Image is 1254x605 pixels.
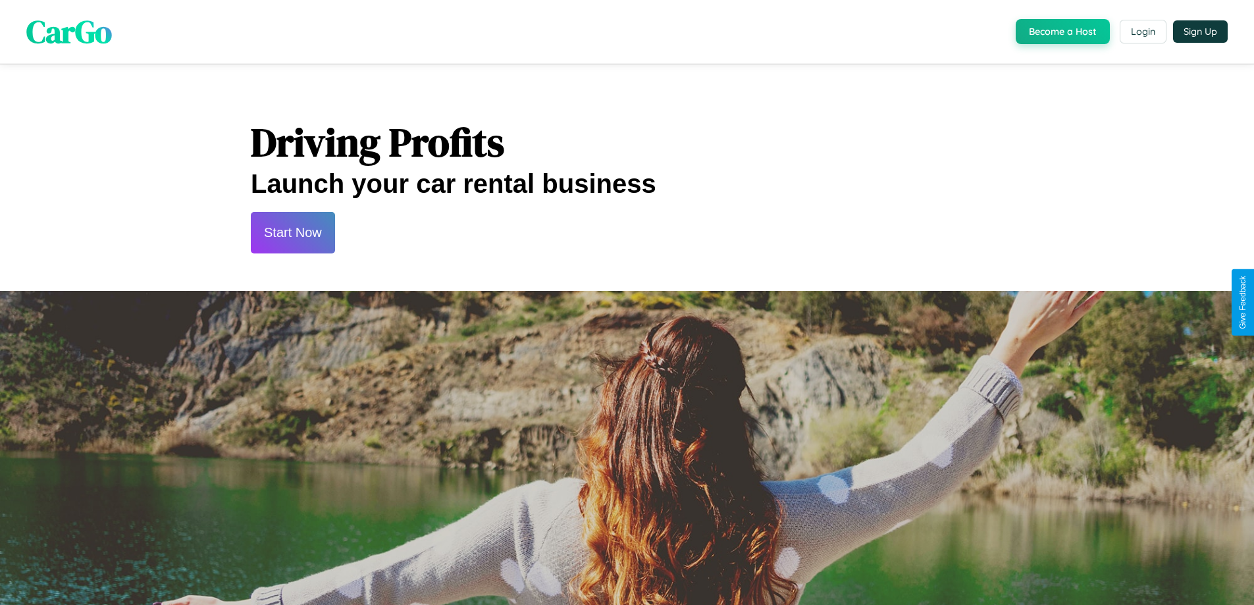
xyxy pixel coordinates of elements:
div: Give Feedback [1238,276,1247,329]
h2: Launch your car rental business [251,169,1003,199]
span: CarGo [26,10,112,53]
h1: Driving Profits [251,115,1003,169]
button: Login [1120,20,1166,43]
button: Become a Host [1016,19,1110,44]
button: Start Now [251,212,335,253]
button: Sign Up [1173,20,1228,43]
